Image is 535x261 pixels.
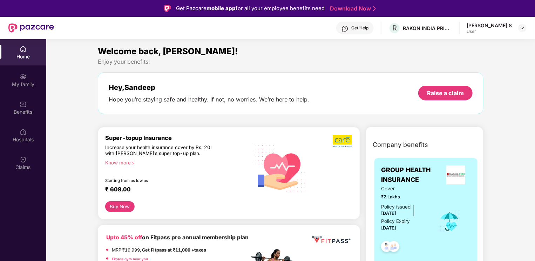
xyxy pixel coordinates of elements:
[381,225,397,231] span: [DATE]
[20,45,27,52] img: svg+xml;base64,PHN2ZyBpZD0iSG9tZSIgeG1sbnM9Imh0dHA6Ly93d3cudzMub3JnLzIwMDAvc3ZnIiB3aWR0aD0iMjAiIG...
[105,160,245,165] div: Know more
[385,239,402,256] img: svg+xml;base64,PHN2ZyB4bWxucz0iaHR0cDovL3d3dy53My5vcmcvMjAwMC9zdmciIHdpZHRoPSI0OC45NDMiIGhlaWdodD...
[403,25,452,31] div: RAKON INDIA PRIVATE LIMITED
[381,193,429,200] span: ₹2 Lakhs
[112,247,141,253] del: MRP ₹19,999,
[250,136,311,199] img: svg+xml;base64,PHN2ZyB4bWxucz0iaHR0cDovL3d3dy53My5vcmcvMjAwMC9zdmciIHhtbG5zOnhsaW5rPSJodHRwOi8vd3...
[373,140,428,150] span: Company benefits
[427,89,464,97] div: Raise a claim
[20,156,27,163] img: svg+xml;base64,PHN2ZyBpZD0iQ2xhaW0iIHhtbG5zPSJodHRwOi8vd3d3LnczLm9yZy8yMDAwL3N2ZyIgd2lkdGg9IjIwIi...
[373,5,376,12] img: Stroke
[20,101,27,108] img: svg+xml;base64,PHN2ZyBpZD0iQmVuZWZpdHMiIHhtbG5zPSJodHRwOi8vd3d3LnczLm9yZy8yMDAwL3N2ZyIgd2lkdGg9Ij...
[20,73,27,80] img: svg+xml;base64,PHN2ZyB3aWR0aD0iMjAiIGhlaWdodD0iMjAiIHZpZXdCb3g9IjAgMCAyMCAyMCIgZmlsbD0ibm9uZSIgeG...
[98,46,238,56] span: Welcome back, [PERSON_NAME]!
[176,4,325,13] div: Get Pazcare for all your employee benefits need
[392,24,397,32] span: R
[164,5,171,12] img: Logo
[311,233,352,246] img: fppp.png
[381,218,410,225] div: Policy Expiry
[341,25,348,32] img: svg+xml;base64,PHN2ZyBpZD0iSGVscC0zMngzMiIgeG1sbnM9Imh0dHA6Ly93d3cudzMub3JnLzIwMDAvc3ZnIiB3aWR0aD...
[378,239,395,256] img: svg+xml;base64,PHN2ZyB4bWxucz0iaHR0cDovL3d3dy53My5vcmcvMjAwMC9zdmciIHdpZHRoPSI0OC45NDMiIGhlaWdodD...
[109,83,309,92] div: Hey, Sandeep
[105,201,135,212] button: Buy Now
[351,25,368,31] div: Get Help
[206,5,236,12] strong: mobile app
[105,134,250,141] div: Super-topup Insurance
[520,25,525,31] img: svg+xml;base64,PHN2ZyBpZD0iRHJvcGRvd24tMzJ4MzIiIHhtbG5zPSJodHRwOi8vd3d3LnczLm9yZy8yMDAwL3N2ZyIgd2...
[8,23,54,33] img: New Pazcare Logo
[106,234,142,241] b: Upto 45% off
[381,165,441,185] span: GROUP HEALTH INSURANCE
[105,178,220,183] div: Starting from as low as
[20,128,27,135] img: svg+xml;base64,PHN2ZyBpZD0iSG9zcGl0YWxzIiB4bWxucz0iaHR0cDovL3d3dy53My5vcmcvMjAwMC9zdmciIHdpZHRoPS...
[131,161,135,165] span: right
[98,58,483,65] div: Enjoy your benefits!
[109,96,309,103] div: Hope you’re staying safe and healthy. If not, no worries. We’re here to help.
[112,257,148,261] a: Fitpass gym near you
[105,144,219,157] div: Increase your health insurance cover by Rs. 20L with [PERSON_NAME]’s super top-up plan.
[438,210,461,233] img: icon
[330,5,374,12] a: Download Now
[105,186,243,194] div: ₹ 608.00
[381,185,429,192] span: Cover
[381,203,411,211] div: Policy issued
[106,234,249,241] b: on Fitpass pro annual membership plan
[446,165,465,184] img: insurerLogo
[381,211,397,216] span: [DATE]
[333,134,353,148] img: b5dec4f62d2307b9de63beb79f102df3.png
[467,29,512,34] div: User
[142,247,206,253] strong: Get Fitpass at ₹11,000 +taxes
[467,22,512,29] div: [PERSON_NAME] S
